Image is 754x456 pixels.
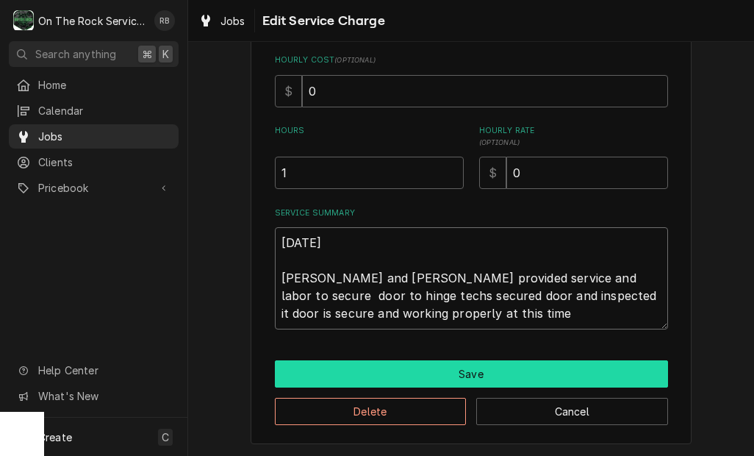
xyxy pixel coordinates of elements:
span: Pricebook [38,180,149,196]
label: Service Summary [275,207,668,219]
span: Calendar [38,103,171,118]
span: ⌘ [142,46,152,62]
label: Hourly Rate [479,125,668,149]
button: Search anything⌘K [9,41,179,67]
a: Calendar [9,99,179,123]
span: Edit Service Charge [258,11,385,31]
div: $ [275,75,302,107]
a: Jobs [193,9,251,33]
button: Save [275,360,668,388]
span: K [162,46,169,62]
a: Jobs [9,124,179,149]
span: Search anything [35,46,116,62]
span: C [162,430,169,445]
div: O [13,10,34,31]
span: ( optional ) [479,138,520,146]
span: Jobs [220,13,245,29]
div: On The Rock Services [38,13,146,29]
span: Home [38,77,171,93]
span: Create [38,431,72,443]
span: Clients [38,154,171,170]
div: On The Rock Services's Avatar [13,10,34,31]
a: Home [9,73,179,97]
button: Cancel [476,398,668,425]
button: Delete [275,398,467,425]
div: Service Summary [275,207,668,329]
span: Help Center [38,363,170,378]
div: $ [479,157,506,189]
label: Hourly Cost [275,54,668,66]
div: Hourly Cost [275,54,668,107]
div: RB [154,10,175,31]
a: Go to What's New [9,384,179,408]
a: Clients [9,150,179,174]
div: [object Object] [275,125,464,189]
span: What's New [38,388,170,404]
div: [object Object] [479,125,668,189]
div: Button Group Row [275,360,668,388]
a: Go to Pricebook [9,176,179,200]
a: Go to Help Center [9,358,179,382]
label: Hours [275,125,464,149]
span: ( optional ) [334,56,376,64]
textarea: [DATE] [PERSON_NAME] and [PERSON_NAME] provided service and labor to secure door to hinge techs s... [275,227,668,329]
div: Ray Beals's Avatar [154,10,175,31]
span: Jobs [38,129,171,144]
div: Button Group Row [275,388,668,425]
div: Button Group [275,360,668,425]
